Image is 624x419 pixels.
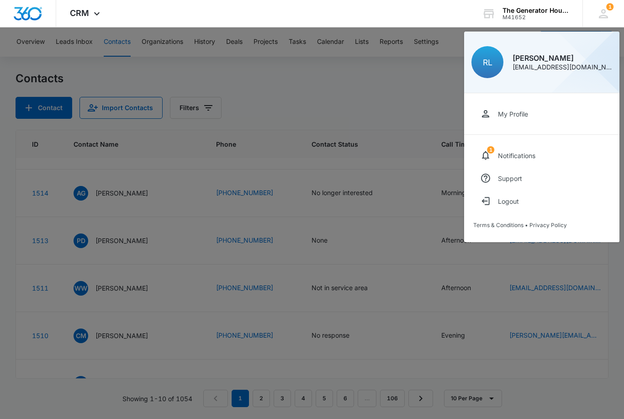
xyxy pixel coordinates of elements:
div: Logout [498,197,519,205]
a: My Profile [473,102,610,125]
div: Notifications [498,152,535,159]
span: 1 [487,146,494,154]
div: [EMAIL_ADDRESS][DOMAIN_NAME] [513,64,612,70]
span: RL [483,58,492,67]
div: [PERSON_NAME] [513,54,612,62]
div: account name [502,7,569,14]
div: Support [498,175,522,182]
div: account id [502,14,569,21]
button: Logout [473,190,610,212]
div: My Profile [498,110,528,118]
a: Terms & Conditions [473,222,524,228]
span: CRM [70,8,89,18]
a: notifications countNotifications [473,144,610,167]
a: Privacy Policy [529,222,567,228]
div: notifications count [606,3,613,11]
span: 1 [606,3,613,11]
a: Support [473,167,610,190]
div: notifications count [487,146,494,154]
div: • [473,222,610,228]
